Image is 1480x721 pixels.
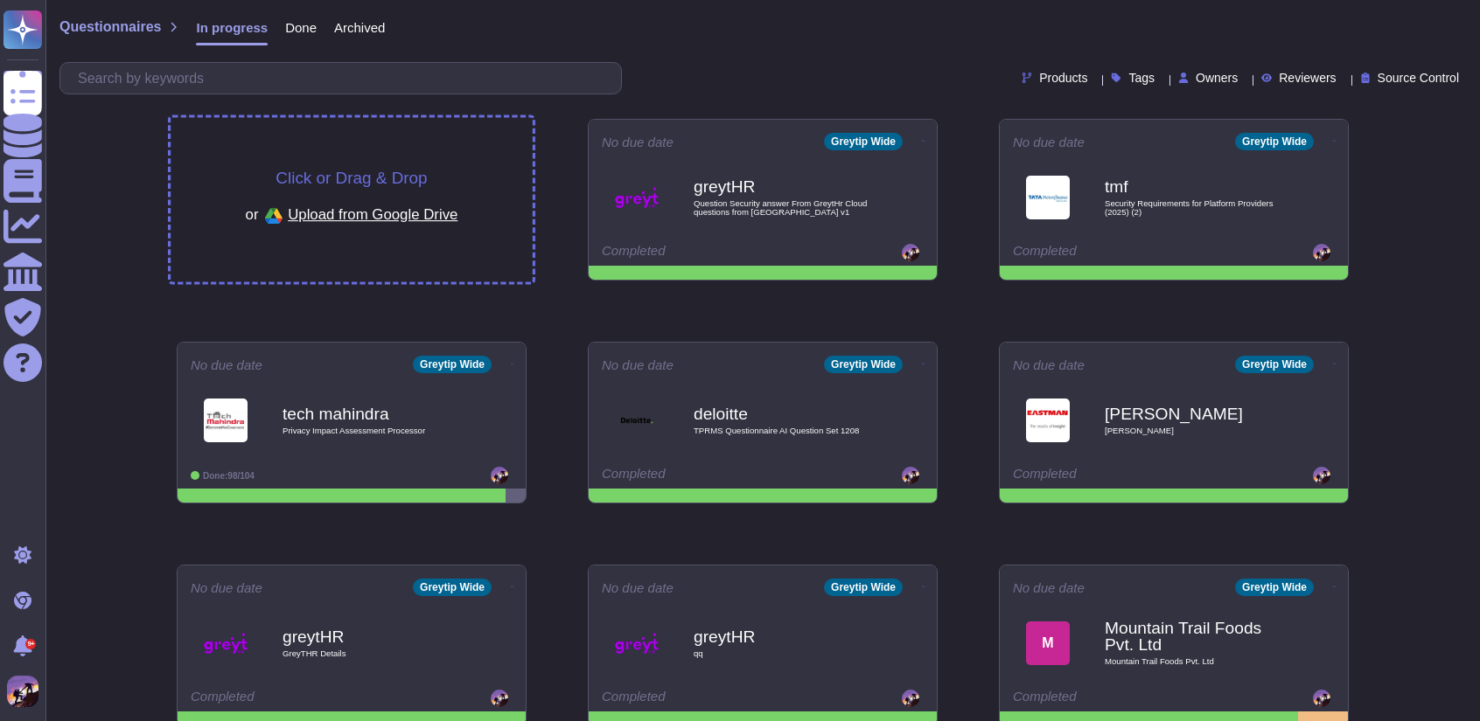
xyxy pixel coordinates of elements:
img: Logo [1026,399,1070,442]
span: No due date [191,358,262,371]
div: Greytip Wide [1235,579,1314,596]
div: Completed [602,467,816,484]
span: No due date [602,135,674,149]
div: Greytip Wide [824,579,903,596]
div: Completed [1013,467,1227,484]
span: Privacy Impact Assessment Processor [283,426,457,435]
img: user [902,690,919,707]
span: Products [1039,72,1087,84]
span: No due date [1013,358,1085,371]
div: Greytip Wide [824,356,903,373]
span: GreyTHR Details [283,649,457,658]
span: No due date [191,581,262,594]
b: tech mahindra [283,406,457,422]
span: TPRMS Questionnaire AI Question Set 1208 [694,426,869,435]
span: No due date [1013,135,1085,149]
span: [PERSON_NAME] [1105,426,1280,435]
div: or [246,201,458,231]
span: Done [285,21,317,34]
span: No due date [602,581,674,594]
img: user [491,467,508,484]
div: Greytip Wide [1235,133,1314,150]
img: google drive [259,201,289,231]
b: greytHR [694,178,869,195]
img: Logo [204,399,248,442]
div: 9+ [25,639,36,649]
div: Greytip Wide [1235,356,1314,373]
span: Tags [1128,72,1155,84]
div: M [1026,621,1070,665]
span: In progress [196,21,268,34]
img: Logo [615,621,659,665]
img: user [902,244,919,261]
span: Source Control [1378,72,1459,84]
img: Logo [1026,176,1070,219]
img: Logo [615,176,659,219]
span: Question Security answer From GreytHr Cloud questions from [GEOGRAPHIC_DATA] v1 [694,199,869,216]
b: [PERSON_NAME] [1105,406,1280,422]
b: greytHR [694,628,869,645]
span: No due date [1013,581,1085,594]
div: Completed [602,690,816,707]
b: tmf [1105,178,1280,195]
img: Logo [204,621,248,665]
span: No due date [602,358,674,371]
img: user [1313,690,1330,707]
img: user [902,467,919,484]
input: Search by keywords [69,63,621,94]
div: Greytip Wide [413,579,492,596]
div: Completed [1013,244,1227,261]
span: Mountain Trail Foods Pvt. Ltd [1105,657,1280,666]
b: greytHR [283,628,457,645]
img: user [1313,244,1330,261]
img: user [491,690,508,707]
span: Upload from Google Drive [288,206,457,222]
div: Completed [1013,690,1227,707]
button: user [3,672,51,711]
span: Click or Drag & Drop [276,170,427,186]
span: Security Requirements for Platform Providers (2025) (2) [1105,199,1280,216]
b: deloitte [694,406,869,422]
div: Completed [602,244,816,261]
img: user [1313,467,1330,484]
span: Done: 98/104 [203,471,255,481]
span: Reviewers [1279,72,1336,84]
img: Logo [615,399,659,442]
span: Questionnaires [59,20,161,34]
span: qq [694,649,869,658]
span: Owners [1196,72,1238,84]
div: Greytip Wide [824,133,903,150]
b: Mountain Trail Foods Pvt. Ltd [1105,620,1280,653]
img: user [7,676,38,707]
div: Greytip Wide [413,356,492,373]
span: Archived [334,21,385,34]
div: Completed [191,690,405,707]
